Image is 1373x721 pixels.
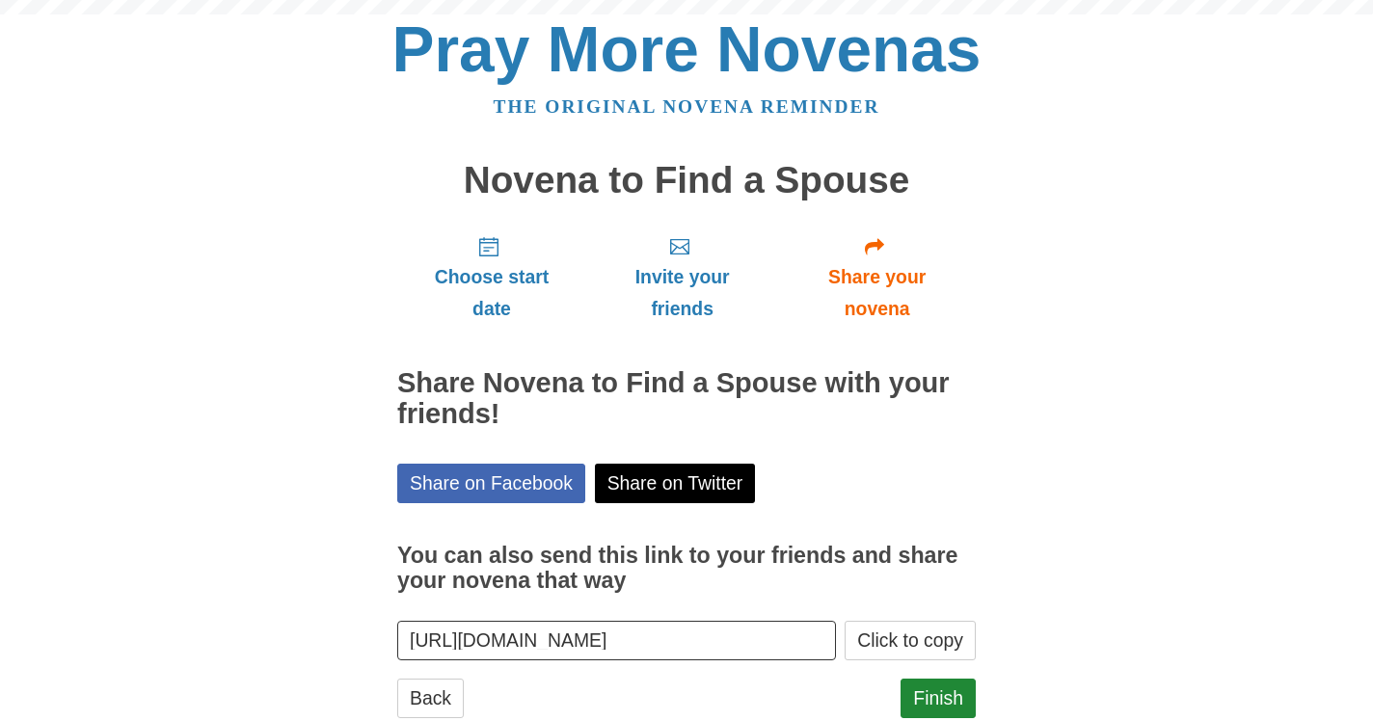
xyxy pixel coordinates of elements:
[586,220,778,334] a: Invite your friends
[595,464,756,503] a: Share on Twitter
[778,220,976,334] a: Share your novena
[397,160,976,201] h1: Novena to Find a Spouse
[392,13,982,85] a: Pray More Novenas
[397,464,585,503] a: Share on Facebook
[397,544,976,593] h3: You can also send this link to your friends and share your novena that way
[845,621,976,660] button: Click to copy
[606,261,759,325] span: Invite your friends
[397,679,464,718] a: Back
[397,368,976,430] h2: Share Novena to Find a Spouse with your friends!
[901,679,976,718] a: Finish
[494,96,880,117] a: The original novena reminder
[417,261,567,325] span: Choose start date
[797,261,956,325] span: Share your novena
[397,220,586,334] a: Choose start date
